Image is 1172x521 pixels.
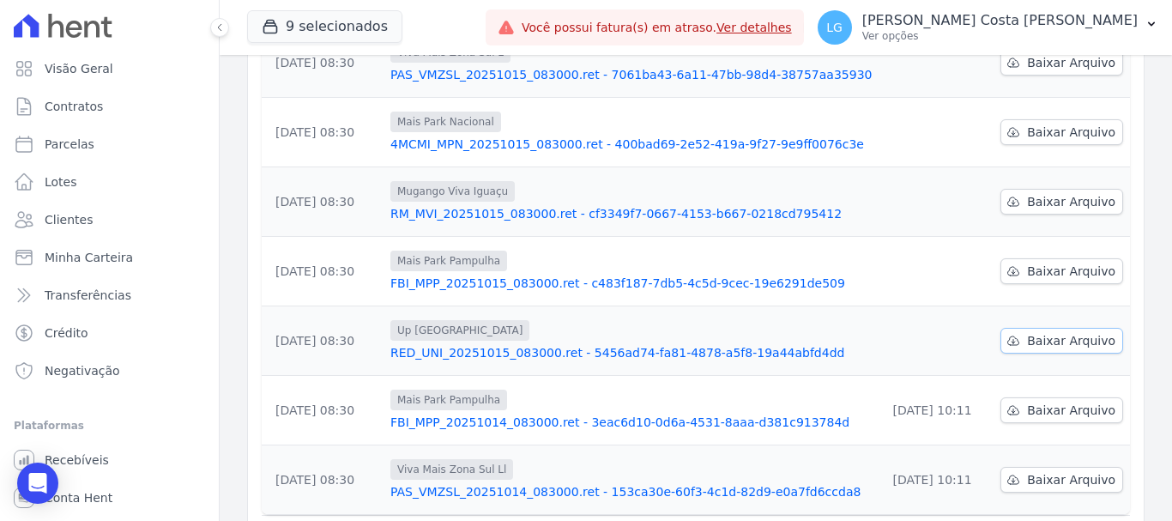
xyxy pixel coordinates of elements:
p: Ver opções [862,29,1138,43]
span: Baixar Arquivo [1027,402,1115,419]
a: FBI_MPP_20251015_083000.ret - c483f187-7db5-4c5d-9cec-19e6291de509 [390,275,872,292]
td: [DATE] 10:11 [879,376,994,445]
span: LG [826,21,843,33]
span: Contratos [45,98,103,115]
span: Up [GEOGRAPHIC_DATA] [390,320,529,341]
a: Baixar Arquivo [1000,328,1123,354]
td: [DATE] 08:30 [262,306,384,376]
a: Contratos [7,89,212,124]
a: Crédito [7,316,212,350]
a: RED_UNI_20251015_083000.ret - 5456ad74-fa81-4878-a5f8-19a44abfd4dd [390,344,872,361]
a: Baixar Arquivo [1000,119,1123,145]
td: [DATE] 10:11 [879,445,994,515]
a: Visão Geral [7,51,212,86]
a: FBI_MPP_20251014_083000.ret - 3eac6d10-0d6a-4531-8aaa-d381c913784d [390,414,872,431]
span: Mais Park Pampulha [390,390,507,410]
span: Baixar Arquivo [1027,54,1115,71]
span: Você possui fatura(s) em atraso. [522,19,792,37]
a: Clientes [7,203,212,237]
span: Conta Hent [45,489,112,506]
td: [DATE] 08:30 [262,98,384,167]
span: Crédito [45,324,88,342]
td: [DATE] 08:30 [262,376,384,445]
a: Transferências [7,278,212,312]
td: [DATE] 08:30 [262,445,384,515]
span: Minha Carteira [45,249,133,266]
span: Baixar Arquivo [1027,332,1115,349]
span: Viva Mais Zona Sul Ll [390,459,513,480]
td: [DATE] 08:30 [262,167,384,237]
span: Visão Geral [45,60,113,77]
span: Mugango Viva Iguaçu [390,181,515,202]
td: [DATE] 08:30 [262,237,384,306]
a: Baixar Arquivo [1000,189,1123,215]
button: 9 selecionados [247,10,402,43]
a: PAS_VMZSL_20251015_083000.ret - 7061ba43-6a11-47bb-98d4-38757aa35930 [390,66,872,83]
span: Mais Park Nacional [390,112,501,132]
a: Lotes [7,165,212,199]
p: [PERSON_NAME] Costa [PERSON_NAME] [862,12,1138,29]
span: Clientes [45,211,93,228]
span: Parcelas [45,136,94,153]
a: Baixar Arquivo [1000,258,1123,284]
div: Plataformas [14,415,205,436]
a: 4MCMI_MPN_20251015_083000.ret - 400bad69-2e52-419a-9f27-9e9ff0076c3e [390,136,872,153]
a: Negativação [7,354,212,388]
span: Recebíveis [45,451,109,469]
span: Baixar Arquivo [1027,124,1115,141]
span: Transferências [45,287,131,304]
a: Baixar Arquivo [1000,397,1123,423]
a: Recebíveis [7,443,212,477]
a: Conta Hent [7,481,212,515]
a: Ver detalhes [716,21,792,34]
div: Open Intercom Messenger [17,463,58,504]
a: Baixar Arquivo [1000,467,1123,493]
a: PAS_VMZSL_20251014_083000.ret - 153ca30e-60f3-4c1d-82d9-e0a7fd6ccda8 [390,483,872,500]
button: LG [PERSON_NAME] Costa [PERSON_NAME] Ver opções [804,3,1172,51]
a: Minha Carteira [7,240,212,275]
span: Baixar Arquivo [1027,193,1115,210]
span: Mais Park Pampulha [390,251,507,271]
span: Baixar Arquivo [1027,263,1115,280]
span: Baixar Arquivo [1027,471,1115,488]
td: [DATE] 08:30 [262,28,384,98]
span: Lotes [45,173,77,191]
a: RM_MVI_20251015_083000.ret - cf3349f7-0667-4153-b667-0218cd795412 [390,205,872,222]
a: Baixar Arquivo [1000,50,1123,76]
a: Parcelas [7,127,212,161]
span: Negativação [45,362,120,379]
